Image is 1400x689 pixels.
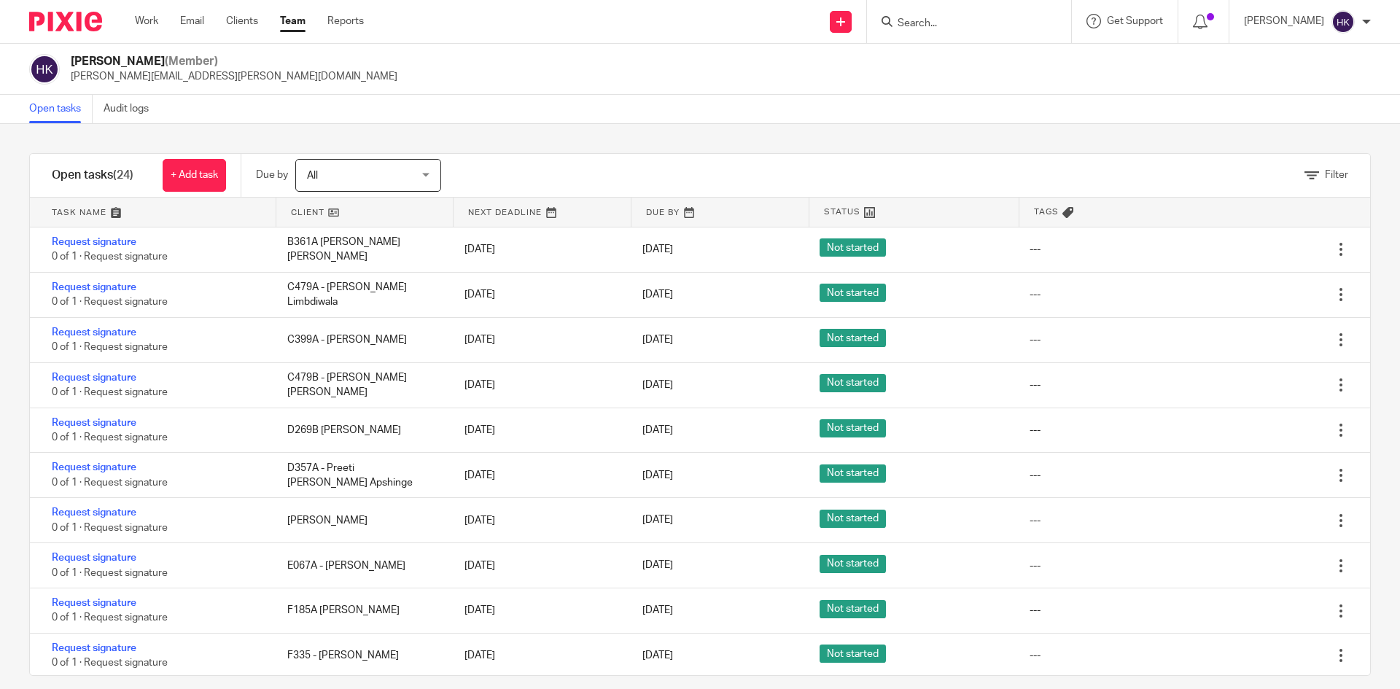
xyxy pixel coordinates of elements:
[820,329,886,347] span: Not started
[52,432,168,443] span: 0 of 1 · Request signature
[163,159,226,192] a: + Add task
[52,613,168,623] span: 0 of 1 · Request signature
[820,374,886,392] span: Not started
[820,284,886,302] span: Not started
[642,561,673,571] span: [DATE]
[52,168,133,183] h1: Open tasks
[52,598,136,608] a: Request signature
[1030,513,1041,528] div: ---
[896,17,1027,31] input: Search
[450,280,627,309] div: [DATE]
[1034,206,1059,218] span: Tags
[824,206,860,218] span: Status
[52,373,136,383] a: Request signature
[450,506,627,535] div: [DATE]
[71,54,397,69] h2: [PERSON_NAME]
[820,238,886,257] span: Not started
[1030,648,1041,663] div: ---
[1030,242,1041,257] div: ---
[1030,332,1041,347] div: ---
[52,237,136,247] a: Request signature
[273,273,450,317] div: C479A - [PERSON_NAME] Limbdiwala
[104,95,160,123] a: Audit logs
[29,95,93,123] a: Open tasks
[307,171,318,181] span: All
[1030,287,1041,302] div: ---
[1030,378,1041,392] div: ---
[273,325,450,354] div: C399A - [PERSON_NAME]
[29,54,60,85] img: svg%3E
[52,523,168,533] span: 0 of 1 · Request signature
[450,416,627,445] div: [DATE]
[113,169,133,181] span: (24)
[820,464,886,483] span: Not started
[52,462,136,472] a: Request signature
[52,658,168,669] span: 0 of 1 · Request signature
[273,416,450,445] div: D269B [PERSON_NAME]
[1030,603,1041,618] div: ---
[52,252,168,262] span: 0 of 1 · Request signature
[226,14,258,28] a: Clients
[820,645,886,663] span: Not started
[450,325,627,354] div: [DATE]
[52,507,136,518] a: Request signature
[820,555,886,573] span: Not started
[52,342,168,352] span: 0 of 1 · Request signature
[820,600,886,618] span: Not started
[1331,10,1355,34] img: svg%3E
[1030,558,1041,573] div: ---
[273,227,450,272] div: B361A [PERSON_NAME] [PERSON_NAME]
[450,370,627,400] div: [DATE]
[273,596,450,625] div: F185A [PERSON_NAME]
[450,551,627,580] div: [DATE]
[327,14,364,28] a: Reports
[1030,468,1041,483] div: ---
[642,606,673,616] span: [DATE]
[52,282,136,292] a: Request signature
[642,335,673,345] span: [DATE]
[52,643,136,653] a: Request signature
[273,454,450,498] div: D357A - Preeti [PERSON_NAME] Apshinge
[820,419,886,437] span: Not started
[165,55,218,67] span: (Member)
[135,14,158,28] a: Work
[52,387,168,397] span: 0 of 1 · Request signature
[52,553,136,563] a: Request signature
[642,650,673,661] span: [DATE]
[642,425,673,435] span: [DATE]
[450,235,627,264] div: [DATE]
[52,568,168,578] span: 0 of 1 · Request signature
[642,515,673,526] span: [DATE]
[256,168,288,182] p: Due by
[642,470,673,480] span: [DATE]
[71,69,397,84] p: [PERSON_NAME][EMAIL_ADDRESS][PERSON_NAME][DOMAIN_NAME]
[642,380,673,390] span: [DATE]
[450,596,627,625] div: [DATE]
[273,551,450,580] div: E067A - [PERSON_NAME]
[52,418,136,428] a: Request signature
[450,461,627,490] div: [DATE]
[273,506,450,535] div: [PERSON_NAME]
[273,641,450,670] div: F335 - [PERSON_NAME]
[52,297,168,307] span: 0 of 1 · Request signature
[1325,170,1348,180] span: Filter
[642,289,673,300] span: [DATE]
[1030,423,1041,437] div: ---
[642,244,673,254] span: [DATE]
[280,14,306,28] a: Team
[52,478,168,488] span: 0 of 1 · Request signature
[273,363,450,408] div: C479B - [PERSON_NAME] [PERSON_NAME]
[52,327,136,338] a: Request signature
[1107,16,1163,26] span: Get Support
[450,641,627,670] div: [DATE]
[820,510,886,528] span: Not started
[29,12,102,31] img: Pixie
[1244,14,1324,28] p: [PERSON_NAME]
[180,14,204,28] a: Email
